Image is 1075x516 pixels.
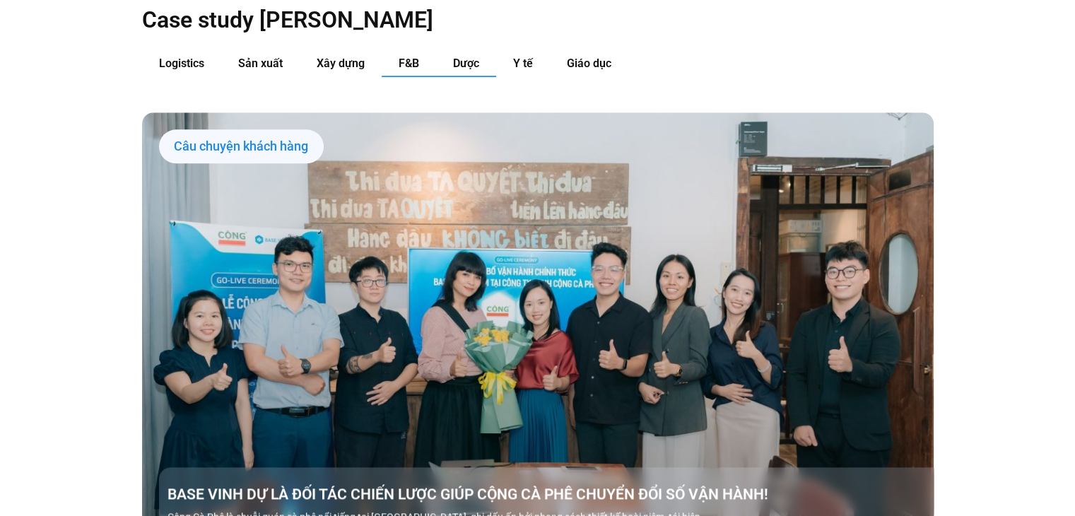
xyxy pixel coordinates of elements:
[168,484,942,504] a: BASE VINH DỰ LÀ ĐỐI TÁC CHIẾN LƯỢC GIÚP CỘNG CÀ PHÊ CHUYỂN ĐỔI SỐ VẬN HÀNH!
[567,57,611,70] span: Giáo dục
[513,57,533,70] span: Y tế
[159,129,324,163] div: Câu chuyện khách hàng
[399,57,419,70] span: F&B
[453,57,479,70] span: Dược
[159,57,204,70] span: Logistics
[238,57,283,70] span: Sản xuất
[317,57,365,70] span: Xây dựng
[142,6,934,34] h2: Case study [PERSON_NAME]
